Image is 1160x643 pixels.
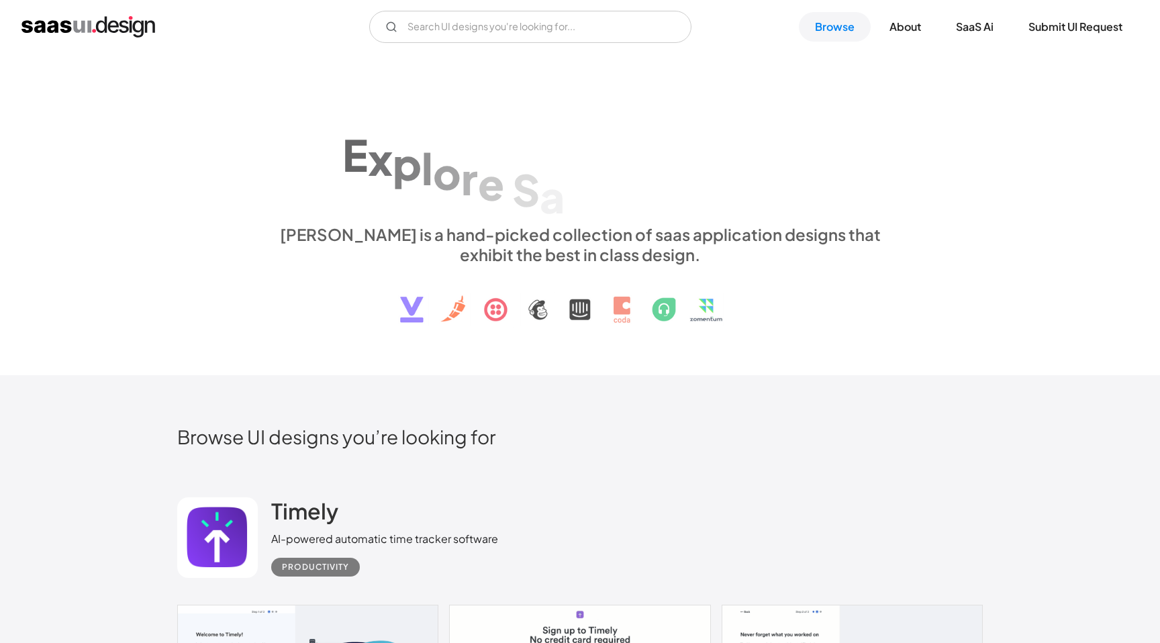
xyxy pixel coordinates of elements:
h2: Browse UI designs you’re looking for [177,425,983,448]
a: Timely [271,497,338,531]
a: home [21,16,155,38]
form: Email Form [369,11,691,43]
a: About [873,12,937,42]
img: text, icon, saas logo [377,264,783,334]
div: AI-powered automatic time tracker software [271,531,498,547]
div: x [368,133,393,185]
div: S [512,164,540,216]
div: [PERSON_NAME] is a hand-picked collection of saas application designs that exhibit the best in cl... [271,224,889,264]
a: Browse [799,12,871,42]
div: l [422,142,433,194]
input: Search UI designs you're looking for... [369,11,691,43]
div: p [393,138,422,189]
div: o [433,147,461,199]
a: SaaS Ai [940,12,1010,42]
div: e [478,158,504,210]
div: r [461,152,478,204]
h1: Explore SaaS UI design patterns & interactions. [271,107,889,211]
div: Productivity [282,559,349,575]
div: a [540,170,565,222]
h2: Timely [271,497,338,524]
div: E [342,130,368,181]
a: Submit UI Request [1012,12,1139,42]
